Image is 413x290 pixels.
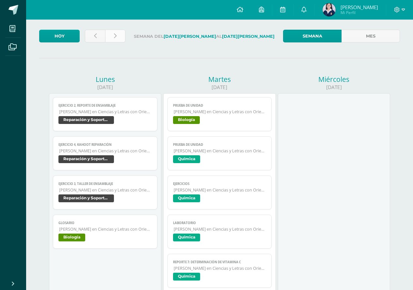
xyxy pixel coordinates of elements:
a: Reporte 7: Determinación de vitamina C[PERSON_NAME] en Ciencias y Letras con Orientación en Compu... [167,254,272,288]
span: [PERSON_NAME] en Ciencias y Letras con Orientación en Computación [174,187,266,193]
div: [DATE] [49,84,161,91]
span: glosario [58,221,152,225]
a: Semana [283,30,342,42]
span: [PERSON_NAME] en Ciencias y Letras con Orientación en Computación [174,109,266,114]
strong: [DATE][PERSON_NAME] [164,34,216,39]
div: Martes [163,75,276,84]
span: Química [173,273,200,281]
a: glosario[PERSON_NAME] en Ciencias y Letras con Orientación en ComputaciónBiología [53,215,157,249]
div: Lunes [49,75,161,84]
span: Reparación y Soporte Técnico [58,116,114,124]
span: Ejercicio 2, reporte de ensamblaje [58,103,152,108]
span: [PERSON_NAME] [341,4,378,10]
span: Biología [58,234,85,241]
strong: [DATE][PERSON_NAME] [222,34,275,39]
span: Química [173,155,200,163]
div: [DATE] [278,84,390,91]
div: Miércoles [278,75,390,84]
img: c9529e1355c96afb2827b4511a60110c.png [323,3,336,16]
span: [PERSON_NAME] en Ciencias y Letras con Orientación en Computación [174,266,266,271]
a: Ejercicio 2, reporte de ensamblaje[PERSON_NAME] en Ciencias y Letras con Orientación en Computaci... [53,97,157,131]
span: Ejercicio 3, taller de ensamblaje [58,182,152,186]
span: Reparación y Soporte Técnico [58,194,114,202]
span: Reporte 7: Determinación de vitamina C [173,260,266,264]
span: Ejercicio 4, Kahoot Reparación [58,143,152,147]
a: Prueba de unidad[PERSON_NAME] en Ciencias y Letras con Orientación en ComputaciónBiología [167,97,272,131]
span: Prueba de unidad [173,103,266,108]
span: [PERSON_NAME] en Ciencias y Letras con Orientación en Computación [174,148,266,154]
span: [PERSON_NAME] en Ciencias y Letras con Orientación en Computación [174,226,266,232]
span: Ejercicios [173,182,266,186]
span: Biología [173,116,200,124]
span: Mi Perfil [341,10,378,15]
span: Reparación y Soporte Técnico [58,155,114,163]
a: Ejercicios[PERSON_NAME] en Ciencias y Letras con Orientación en ComputaciónQuímica [167,176,272,209]
span: Química [173,194,200,202]
span: [PERSON_NAME] en Ciencias y Letras con Orientación en Computación [59,187,152,193]
div: [DATE] [163,84,276,91]
span: Química [173,234,200,241]
span: [PERSON_NAME] en Ciencias y Letras con Orientación en Computación [59,109,152,114]
a: Hoy [39,30,80,42]
a: Ejercicio 4, Kahoot Reparación[PERSON_NAME] en Ciencias y Letras con Orientación en ComputaciónRe... [53,136,157,170]
a: Prueba de unidad[PERSON_NAME] en Ciencias y Letras con Orientación en ComputaciónQuímica [167,136,272,170]
span: Prueba de unidad [173,143,266,147]
span: [PERSON_NAME] en Ciencias y Letras con Orientación en Computación [59,226,152,232]
span: [PERSON_NAME] en Ciencias y Letras con Orientación en Computación [59,148,152,154]
label: Semana del al [131,30,278,43]
a: Mes [342,30,400,42]
a: Laboratorio[PERSON_NAME] en Ciencias y Letras con Orientación en ComputaciónQuímica [167,215,272,249]
span: Laboratorio [173,221,266,225]
a: Ejercicio 3, taller de ensamblaje[PERSON_NAME] en Ciencias y Letras con Orientación en Computació... [53,176,157,209]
